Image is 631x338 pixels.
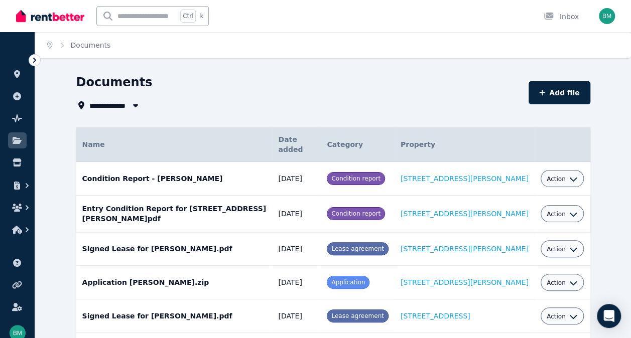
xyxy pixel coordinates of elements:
[71,40,111,50] span: Documents
[76,232,273,266] td: Signed Lease for [PERSON_NAME].pdf
[76,162,273,196] td: Condition Report - [PERSON_NAME]
[272,299,321,333] td: [DATE]
[331,245,384,252] span: Lease agreement
[331,210,381,217] span: Condition report
[547,175,578,183] button: Action
[272,162,321,196] td: [DATE]
[401,245,529,253] a: [STREET_ADDRESS][PERSON_NAME]
[401,175,529,183] a: [STREET_ADDRESS][PERSON_NAME]
[272,232,321,266] td: [DATE]
[547,210,578,218] button: Action
[272,266,321,299] td: [DATE]
[547,210,566,218] span: Action
[547,245,566,253] span: Action
[547,175,566,183] span: Action
[395,127,535,162] th: Property
[547,312,578,320] button: Action
[200,12,203,20] span: k
[35,32,122,58] nav: Breadcrumb
[547,312,566,320] span: Action
[547,245,578,253] button: Action
[272,127,321,162] th: Date added
[597,304,621,328] div: Open Intercom Messenger
[82,140,105,148] span: Name
[401,278,529,286] a: [STREET_ADDRESS][PERSON_NAME]
[331,279,365,286] span: Application
[16,9,84,24] img: RentBetter
[272,196,321,232] td: [DATE]
[544,12,579,22] div: Inbox
[76,74,153,90] h1: Documents
[599,8,615,24] img: Ben Mesisca
[76,299,273,333] td: Signed Lease for [PERSON_NAME].pdf
[76,266,273,299] td: Application [PERSON_NAME].zip
[529,81,590,104] button: Add file
[547,279,578,287] button: Action
[321,127,394,162] th: Category
[401,312,470,320] a: [STREET_ADDRESS]
[547,279,566,287] span: Action
[401,210,529,218] a: [STREET_ADDRESS][PERSON_NAME]
[180,10,196,23] span: Ctrl
[76,196,273,232] td: Entry Condition Report for [STREET_ADDRESS][PERSON_NAME]pdf
[331,312,384,319] span: Lease agreement
[331,175,381,182] span: Condition report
